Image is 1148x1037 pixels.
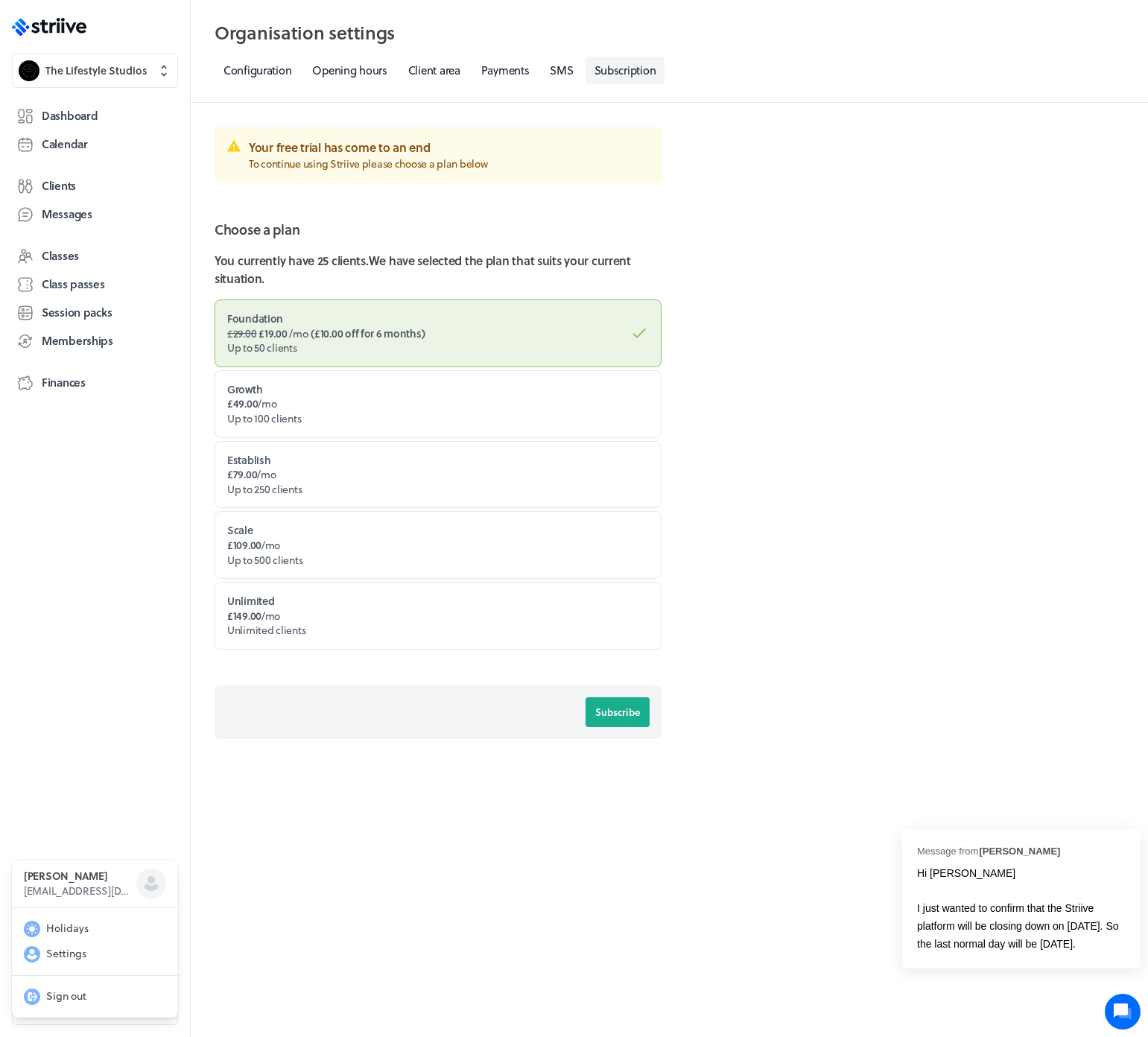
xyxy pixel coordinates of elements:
[1105,994,1141,1030] iframe: gist-messenger-bubble-iframe
[18,917,172,941] button: Holidays
[215,57,1124,84] nav: Tabs
[227,537,280,553] span: /mo
[18,985,172,1009] button: Sign out
[472,57,539,84] a: Payments
[595,705,640,719] span: Subscribe
[399,57,469,84] a: Client area
[227,326,256,341] span: £29.00
[227,537,261,553] span: £109.00
[46,921,89,936] span: Holidays
[227,326,308,341] span: /mo
[22,61,276,85] h1: Hi [PERSON_NAME]
[240,164,272,174] span: See all
[586,697,650,727] button: Subscribe
[227,481,302,497] span: Up to 250 clients
[227,552,302,568] span: Up to 500 clients
[227,381,262,397] strong: Growth
[259,326,287,341] span: £19.00
[303,57,396,84] a: Opening hours
[22,88,276,136] h2: We're here to help. Ask us anything!
[23,257,275,267] div: [PERSON_NAME] •
[227,608,280,624] span: /mo
[18,942,172,966] button: Settings
[96,311,179,323] span: New conversation
[227,396,258,411] span: £49.00
[249,139,650,156] h3: Your free trial has come to an end
[227,396,277,411] span: /mo
[46,989,86,1003] span: Sign out
[26,162,240,177] h2: Recent conversations
[227,340,297,355] span: Up to 50 clients
[215,18,1124,48] h2: Organisation settings
[249,156,650,171] p: To continue using Striive please choose a plan below
[227,608,261,624] span: £149.00
[23,194,53,224] img: US
[227,522,253,538] strong: Scale
[24,884,136,898] p: [EMAIL_ADDRESS][DOMAIN_NAME]
[311,326,425,341] span: ( £10.00 off for 6 months )
[46,946,86,961] span: Settings
[227,466,276,482] span: /mo
[227,410,301,426] span: Up to 100 clients
[43,385,266,415] input: Search articles
[227,452,270,468] strong: Establish
[24,869,136,884] h3: [PERSON_NAME]
[586,57,665,84] a: Subscription
[227,466,257,482] span: £79.00
[23,267,56,279] span: [DATE]
[227,593,274,609] strong: Unlimited
[215,252,662,288] p: You currently have 25 clients . We have selected the plan that suits your current situation.
[227,311,283,326] strong: Foundation
[23,302,275,332] button: New conversation
[23,226,275,257] div: Hi [PERSON_NAME] just wanted to confirm that the Striive platform will be closing down on [DATE]....
[227,622,305,638] span: Unlimited clients
[20,361,278,378] p: Find an answer quickly
[11,183,287,290] div: USHi [PERSON_NAME] just wanted to confirm that the Striive platform will be closing down on [DATE...
[215,219,662,240] h2: Choose a plan
[215,57,300,84] a: Configuration
[541,57,582,84] a: SMS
